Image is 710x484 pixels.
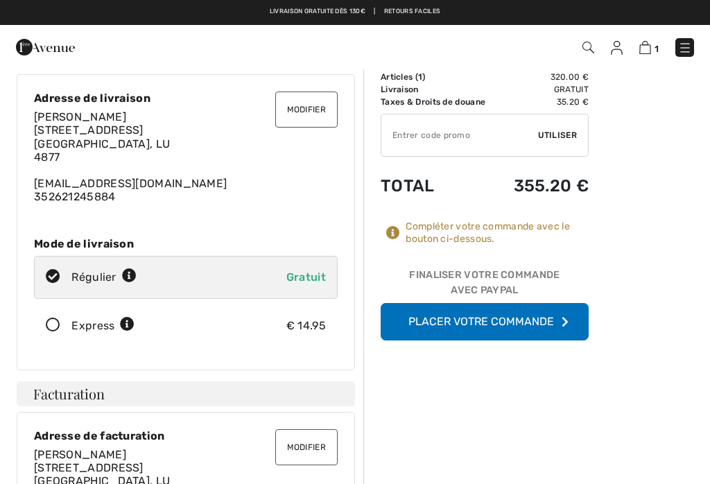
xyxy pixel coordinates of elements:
td: 355.20 € [502,162,589,209]
img: Recherche [582,42,594,53]
span: Utiliser [538,129,577,141]
a: 1 [639,39,659,55]
span: 1 [655,44,659,54]
a: Retours faciles [384,7,441,17]
img: Mes infos [611,41,623,55]
div: Mode de livraison [34,237,338,250]
span: Gratuit [286,270,326,284]
img: Menu [678,41,692,55]
div: Adresse de facturation [34,429,338,442]
div: Finaliser votre commande avec PayPal [381,268,589,303]
td: 35.20 € [502,96,589,108]
img: Panier d'achat [639,41,651,54]
td: Taxes & Droits de douane [381,96,502,108]
button: Modifier [275,429,338,465]
span: [PERSON_NAME] [34,110,126,123]
td: Total [381,162,502,209]
img: 1ère Avenue [16,33,75,61]
a: 1ère Avenue [16,40,75,53]
td: Gratuit [502,83,589,96]
input: Code promo [381,114,538,156]
div: [EMAIL_ADDRESS][DOMAIN_NAME] [34,110,338,203]
div: Adresse de livraison [34,92,338,105]
button: Placer votre commande [381,303,589,340]
div: Express [71,318,135,334]
span: Facturation [33,387,105,401]
td: Livraison [381,83,502,96]
span: | [374,7,375,17]
div: Compléter votre commande avec le bouton ci-dessous. [406,221,589,245]
span: 1 [418,72,422,82]
div: Régulier [71,269,137,286]
td: 320.00 € [502,71,589,83]
td: Articles ( ) [381,71,502,83]
span: [STREET_ADDRESS] [GEOGRAPHIC_DATA], LU 4877 [34,123,170,163]
a: 352621245884 [34,190,116,203]
button: Modifier [275,92,338,128]
a: Livraison gratuite dès 130€ [270,7,365,17]
span: [PERSON_NAME] [34,448,126,461]
div: € 14.95 [286,318,326,334]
